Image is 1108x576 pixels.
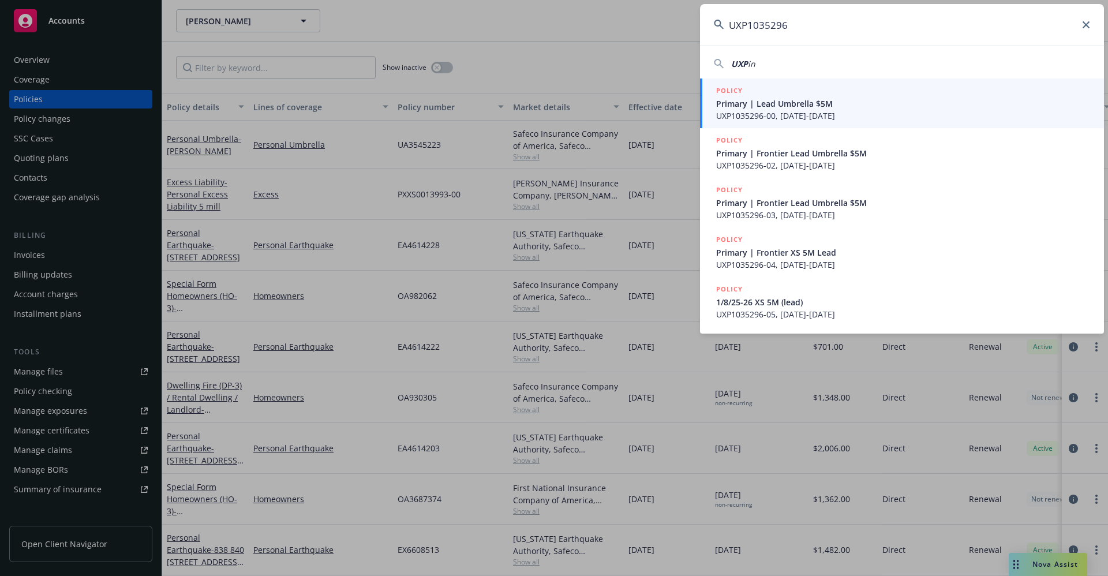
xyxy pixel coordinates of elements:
span: Primary | Frontier XS 5M Lead [716,246,1090,259]
a: POLICYPrimary | Lead Umbrella $5MUXP1035296-00, [DATE]-[DATE] [700,78,1104,128]
span: UXP1035296-03, [DATE]-[DATE] [716,209,1090,221]
h5: POLICY [716,134,743,146]
h5: POLICY [716,283,743,295]
h5: POLICY [716,85,743,96]
a: POLICYPrimary | Frontier Lead Umbrella $5MUXP1035296-02, [DATE]-[DATE] [700,128,1104,178]
span: Primary | Frontier Lead Umbrella $5M [716,197,1090,209]
span: Primary | Lead Umbrella $5M [716,98,1090,110]
span: UXP1035296-02, [DATE]-[DATE] [716,159,1090,171]
a: POLICYPrimary | Frontier XS 5M LeadUXP1035296-04, [DATE]-[DATE] [700,227,1104,277]
span: UXP [731,58,748,69]
a: POLICY1/8/25-26 XS 5M (lead)UXP1035296-05, [DATE]-[DATE] [700,277,1104,327]
span: UXP1035296-00, [DATE]-[DATE] [716,110,1090,122]
input: Search... [700,4,1104,46]
span: UXP1035296-05, [DATE]-[DATE] [716,308,1090,320]
a: POLICYPrimary | Frontier Lead Umbrella $5MUXP1035296-03, [DATE]-[DATE] [700,178,1104,227]
h5: POLICY [716,184,743,196]
h5: POLICY [716,234,743,245]
span: UXP1035296-04, [DATE]-[DATE] [716,259,1090,271]
span: 1/8/25-26 XS 5M (lead) [716,296,1090,308]
span: in [748,58,755,69]
span: Primary | Frontier Lead Umbrella $5M [716,147,1090,159]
